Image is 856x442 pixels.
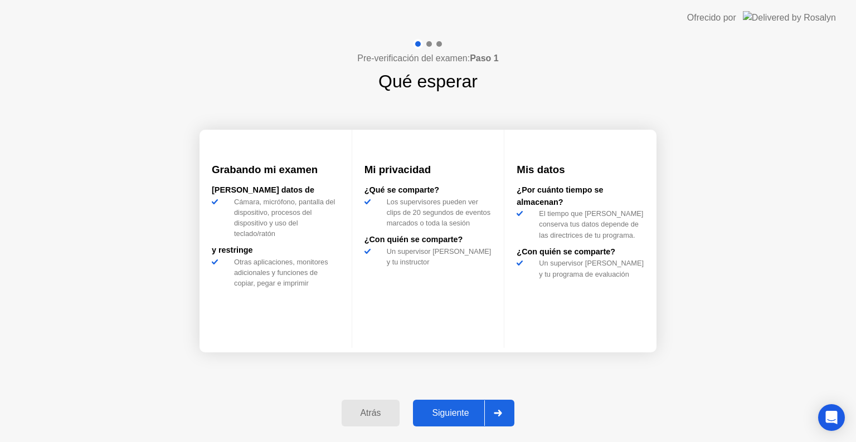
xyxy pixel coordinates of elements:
[212,244,339,257] div: y restringe
[534,208,644,240] div: El tiempo que [PERSON_NAME] conserva tus datos depende de las directrices de tu programa.
[230,197,339,239] div: Cámara, micrófono, pantalla del dispositivo, procesos del dispositivo y uso del teclado/ratón
[470,53,499,63] b: Paso 1
[342,400,400,426] button: Atrás
[382,246,492,267] div: Un supervisor [PERSON_NAME] y tu instructor
[416,408,484,418] div: Siguiente
[378,68,478,95] h1: Qué esperar
[364,184,492,197] div: ¿Qué se comparte?
[382,197,492,229] div: Los supervisores pueden ver clips de 20 segundos de eventos marcados o toda la sesión
[230,257,339,289] div: Otras aplicaciones, monitores adicionales y funciones de copiar, pegar e imprimir
[687,11,736,24] div: Ofrecido por
[818,404,845,431] div: Open Intercom Messenger
[413,400,514,426] button: Siguiente
[517,184,644,208] div: ¿Por cuánto tiempo se almacenan?
[357,52,498,65] h4: Pre-verificación del examen:
[364,234,492,246] div: ¿Con quién se comparte?
[743,11,836,24] img: Delivered by Rosalyn
[534,258,644,279] div: Un supervisor [PERSON_NAME] y tu programa de evaluación
[212,184,339,197] div: [PERSON_NAME] datos de
[517,162,644,178] h3: Mis datos
[364,162,492,178] h3: Mi privacidad
[345,408,397,418] div: Atrás
[212,162,339,178] h3: Grabando mi examen
[517,246,644,258] div: ¿Con quién se comparte?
